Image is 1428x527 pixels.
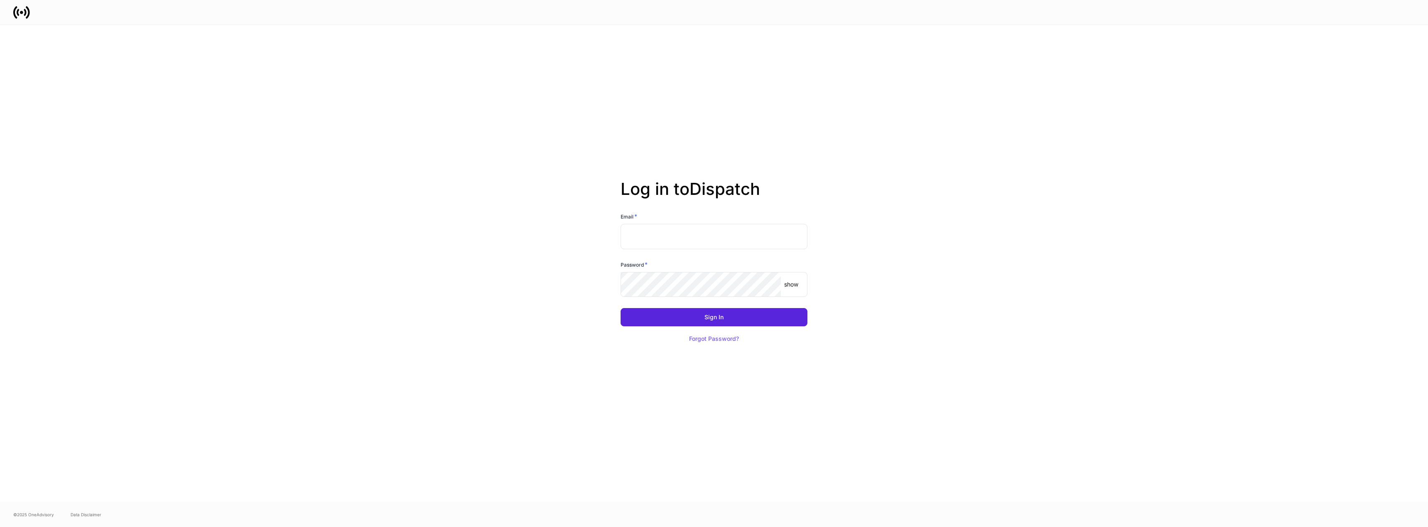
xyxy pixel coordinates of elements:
button: Forgot Password? [679,330,749,348]
h2: Log in to Dispatch [621,179,807,212]
div: Forgot Password? [689,336,739,342]
button: Sign In [621,308,807,326]
div: Sign In [704,314,724,320]
p: show [784,280,798,289]
span: © 2025 OneAdvisory [13,511,54,518]
h6: Email [621,212,637,221]
a: Data Disclaimer [71,511,101,518]
h6: Password [621,260,648,269]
